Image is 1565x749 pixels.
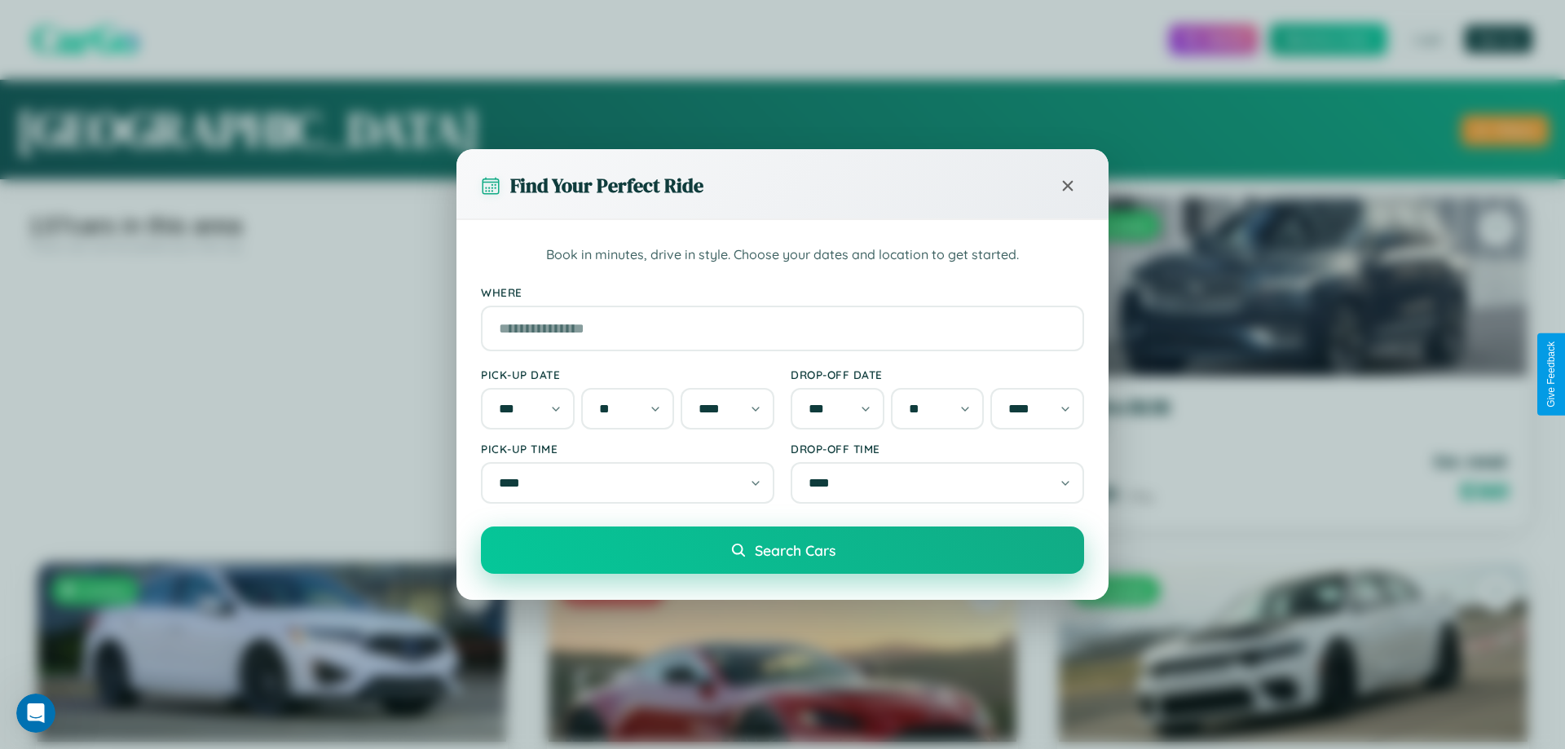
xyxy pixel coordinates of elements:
label: Pick-up Time [481,442,774,456]
label: Drop-off Date [791,368,1084,381]
button: Search Cars [481,527,1084,574]
label: Where [481,285,1084,299]
label: Pick-up Date [481,368,774,381]
h3: Find Your Perfect Ride [510,172,703,199]
label: Drop-off Time [791,442,1084,456]
span: Search Cars [755,541,835,559]
p: Book in minutes, drive in style. Choose your dates and location to get started. [481,245,1084,266]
